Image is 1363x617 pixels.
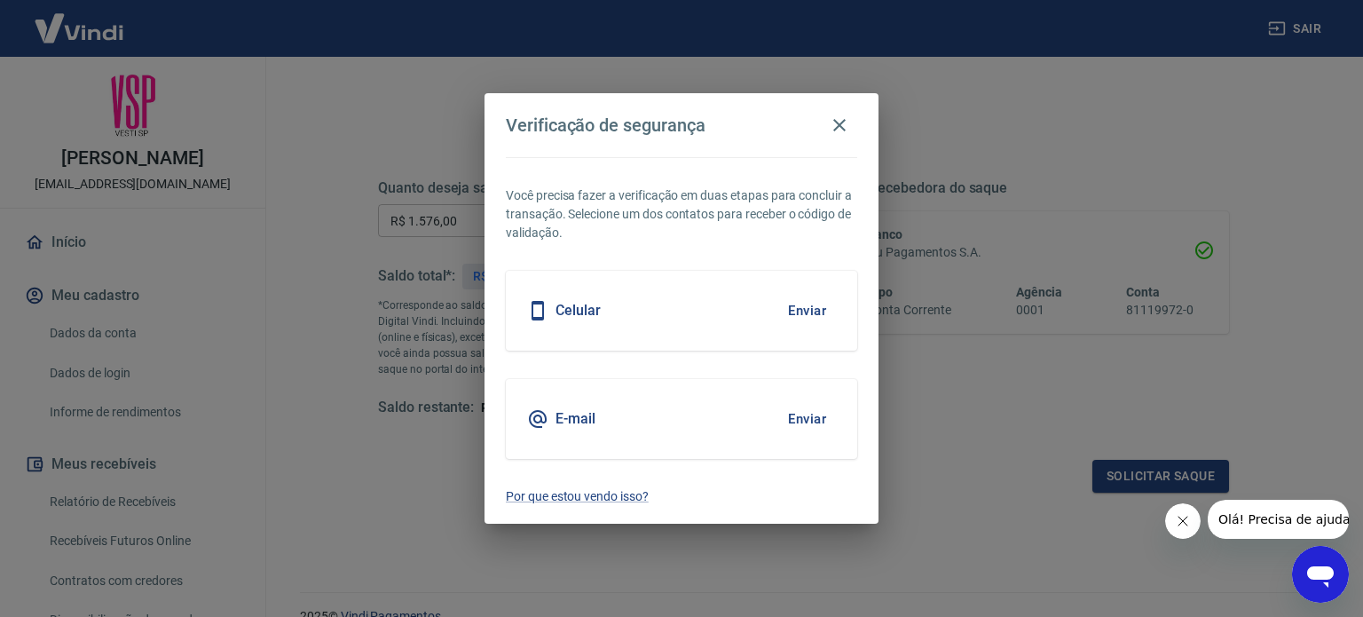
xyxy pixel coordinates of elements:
[1165,503,1201,539] iframe: Fechar mensagem
[778,292,836,329] button: Enviar
[506,186,857,242] p: Você precisa fazer a verificação em duas etapas para concluir a transação. Selecione um dos conta...
[11,12,149,27] span: Olá! Precisa de ajuda?
[506,115,705,136] h4: Verificação de segurança
[506,487,857,506] a: Por que estou vendo isso?
[778,400,836,438] button: Enviar
[1208,500,1349,539] iframe: Mensagem da empresa
[1292,546,1349,603] iframe: Botão para abrir a janela de mensagens
[555,302,601,320] h5: Celular
[555,410,595,428] h5: E-mail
